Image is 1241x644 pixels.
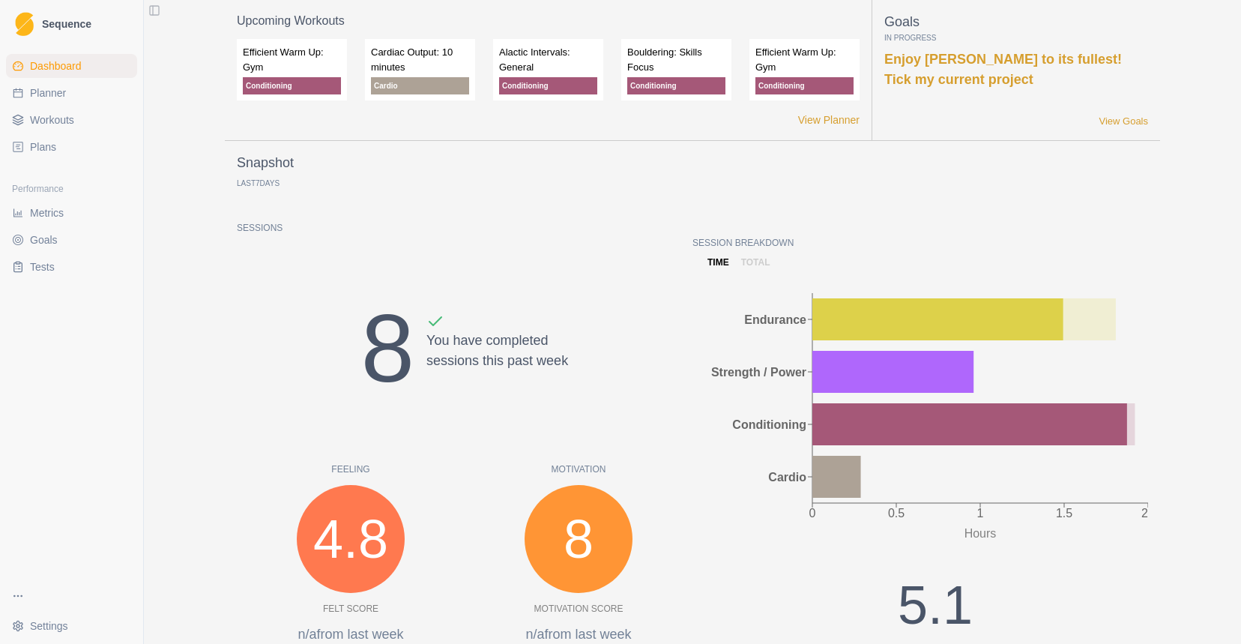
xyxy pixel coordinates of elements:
p: Cardio [371,77,469,94]
p: Alactic Intervals: General [499,45,597,74]
span: Dashboard [30,58,82,73]
tspan: 0.5 [888,507,905,520]
tspan: 2 [1141,507,1148,520]
a: View Planner [798,112,860,128]
p: In Progress [884,32,1148,43]
p: Efficient Warm Up: Gym [243,45,341,74]
p: Feeling [237,463,465,476]
p: Motivation Score [534,602,623,616]
button: Settings [6,614,137,638]
div: You have completed sessions this past week [426,313,568,421]
a: Planner [6,81,137,105]
p: Conditioning [627,77,725,94]
tspan: Conditioning [732,418,806,431]
a: Workouts [6,108,137,132]
span: Sequence [42,19,91,29]
div: Performance [6,177,137,201]
span: Planner [30,85,66,100]
tspan: 1.5 [1056,507,1072,520]
span: Metrics [30,205,64,220]
a: Metrics [6,201,137,225]
a: View Goals [1099,114,1148,129]
a: Dashboard [6,54,137,78]
span: 7 [256,179,260,187]
p: Motivation [465,463,692,476]
p: Snapshot [237,153,294,173]
tspan: Cardio [768,471,806,484]
tspan: Strength / Power [711,366,806,379]
p: Upcoming Workouts [237,12,860,30]
tspan: Hours [964,527,997,540]
a: Plans [6,135,137,159]
p: Sessions [237,221,692,235]
p: Conditioning [755,77,854,94]
tspan: Endurance [744,313,806,326]
a: Goals [6,228,137,252]
a: Tick my current project [884,72,1033,87]
p: time [707,256,729,269]
span: 4.8 [313,499,388,580]
p: Cardiac Output: 10 minutes [371,45,469,74]
p: total [741,256,770,269]
p: Conditioning [499,77,597,94]
span: Workouts [30,112,74,127]
span: Tests [30,259,55,274]
tspan: 1 [977,507,984,520]
p: Conditioning [243,77,341,94]
tspan: 0 [809,507,816,520]
div: 8 [361,277,414,421]
span: Plans [30,139,56,154]
span: Goals [30,232,58,247]
p: Felt Score [323,602,378,616]
a: Tests [6,255,137,279]
p: Efficient Warm Up: Gym [755,45,854,74]
p: Session Breakdown [692,236,1148,250]
img: Logo [15,12,34,37]
span: 8 [564,499,594,580]
p: Goals [884,12,1148,32]
p: Bouldering: Skills Focus [627,45,725,74]
a: LogoSequence [6,6,137,42]
a: Enjoy [PERSON_NAME] to its fullest! [884,52,1122,67]
p: Last Days [237,179,280,187]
